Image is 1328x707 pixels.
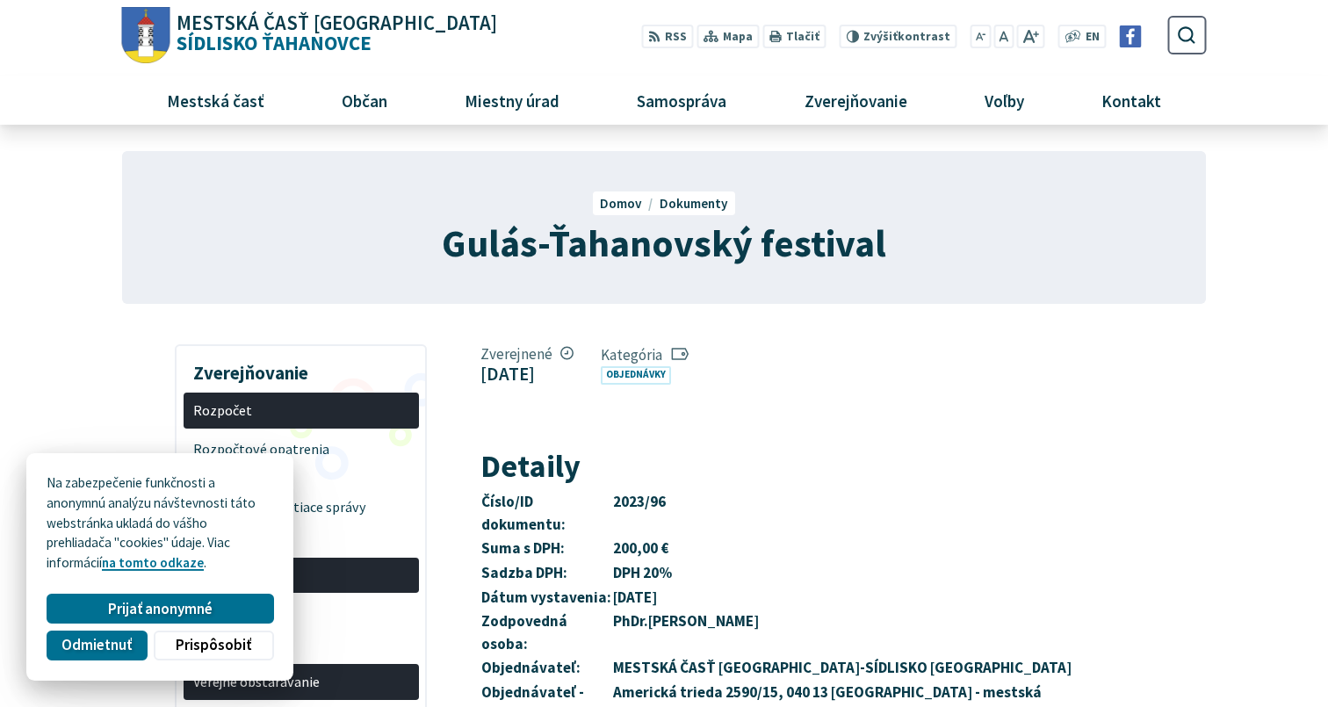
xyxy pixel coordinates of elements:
th: Suma s DPH: [480,537,612,561]
button: Tlačiť [762,25,826,48]
h2: Detaily [480,449,1073,484]
span: EN [1086,28,1100,47]
strong: DPH 20% [613,563,672,582]
span: Domov [600,195,642,212]
span: Zverejnené [480,344,574,364]
span: Tlačiť [786,30,819,44]
span: Legislatíva [193,561,408,590]
a: Rozpočtové opatrenia [184,435,419,464]
p: Na zabezpečenie funkčnosti a anonymnú analýzu návštevnosti táto webstránka ukladá do vášho prehli... [47,473,273,574]
span: Verejné obstarávanie [193,667,408,696]
a: EN [1080,28,1104,47]
img: Prejsť na domovskú stránku [121,7,170,64]
a: Domov [600,195,660,212]
a: Miestny úrad [433,76,592,124]
span: Prijať anonymné [108,600,213,618]
th: Dátum vystavenia: [480,586,612,610]
a: Kontakt [1069,76,1193,124]
a: Objednávky [601,366,671,385]
span: Rozpočtové opatrenia [193,435,408,464]
button: Odmietnuť [47,631,147,660]
a: Legislatíva [184,558,419,594]
span: Výročné a hodnotiace správy [193,493,408,522]
strong: 2023/96 [613,492,666,511]
th: Sadzba DPH: [480,561,612,586]
span: Rozpočty [193,464,408,493]
strong: PhDr.[PERSON_NAME] [613,611,759,631]
span: Voľby [978,76,1030,124]
a: Občan [310,76,420,124]
button: Zvýšiťkontrast [840,25,956,48]
button: Prijať anonymné [47,594,273,624]
span: Odmietnuť [61,636,132,654]
a: Verejné obstarávanie [184,664,419,700]
span: Mapa [723,28,753,47]
span: Záverečné účty [193,522,408,551]
strong: MESTSKÁ ČASŤ [GEOGRAPHIC_DATA]-SÍDLISKO [GEOGRAPHIC_DATA] [613,658,1072,677]
span: Kategória [601,345,689,364]
a: na tomto odkaze [102,554,204,571]
a: Rozpočty [184,464,419,493]
a: Záverečné účty [184,522,419,551]
span: Rozpočet [193,396,408,425]
button: Zväčšiť veľkosť písma [1017,25,1044,48]
a: RSS [641,25,693,48]
span: Mestská časť [161,76,271,124]
a: Mestská časť [135,76,297,124]
span: Samospráva [631,76,733,124]
a: VZN [184,629,419,658]
img: Prejsť na Facebook stránku [1120,25,1142,47]
span: RSS [665,28,687,47]
h3: Zverejňovanie [184,350,419,386]
button: Zmenšiť veľkosť písma [970,25,991,48]
a: Voľby [952,76,1056,124]
span: Zverejňovanie [798,76,913,124]
a: Návrhy VZN [184,600,419,629]
span: Miestny úrad [458,76,567,124]
a: Zverejňovanie [772,76,939,124]
span: Prispôsobiť [176,636,251,654]
a: Dokumenty [660,195,728,212]
button: Prispôsobiť [154,631,273,660]
span: Sídlisko Ťahanovce [170,13,497,54]
button: Nastaviť pôvodnú veľkosť písma [994,25,1014,48]
span: Mestská časť [GEOGRAPHIC_DATA] [177,13,497,33]
span: Návrhy VZN [193,600,408,629]
span: Občan [336,76,394,124]
span: Gulás-Ťahanovský festival [442,219,886,267]
span: VZN [193,629,408,658]
a: Výročné a hodnotiace správy [184,493,419,522]
a: Mapa [696,25,759,48]
a: Rozpočet [184,393,419,429]
figcaption: [DATE] [480,363,574,385]
a: Logo Sídlisko Ťahanovce, prejsť na domovskú stránku. [121,7,496,64]
span: kontrast [863,30,950,44]
strong: [DATE] [613,588,657,607]
a: Samospráva [605,76,759,124]
strong: 200,00 € [613,538,668,558]
span: Zvýšiť [863,29,898,44]
th: Zodpovedná osoba: [480,610,612,656]
span: Kontakt [1094,76,1167,124]
th: Číslo/ID dokumentu: [480,490,612,537]
th: Objednávateľ: [480,656,612,681]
